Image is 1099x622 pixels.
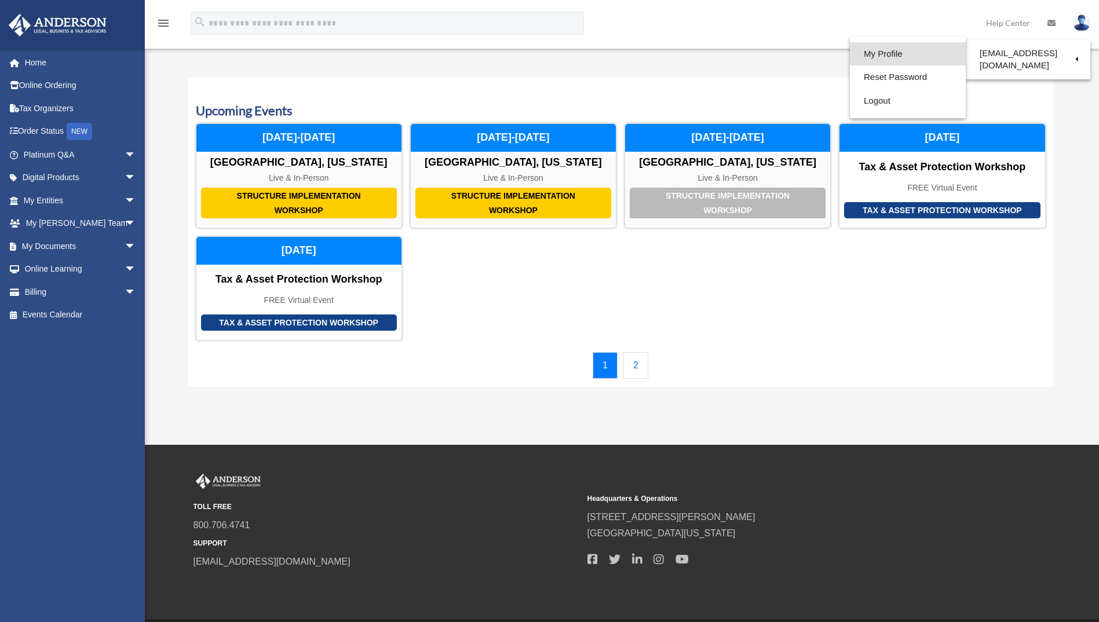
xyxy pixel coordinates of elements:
small: TOLL FREE [193,501,579,513]
div: [DATE]-[DATE] [411,124,616,152]
a: [STREET_ADDRESS][PERSON_NAME] [587,512,755,522]
div: [DATE] [196,237,401,265]
a: [EMAIL_ADDRESS][DOMAIN_NAME] [193,557,350,566]
div: [DATE]-[DATE] [625,124,830,152]
a: Events Calendar [8,303,148,327]
h3: Upcoming Events [196,102,1046,120]
div: FREE Virtual Event [839,183,1045,193]
div: Structure Implementation Workshop [415,188,611,218]
a: Structure Implementation Workshop [GEOGRAPHIC_DATA], [US_STATE] Live & In-Person [DATE]-[DATE] [410,123,616,228]
img: Anderson Advisors Platinum Portal [193,474,263,489]
a: 800.706.4741 [193,520,250,530]
div: [GEOGRAPHIC_DATA], [US_STATE] [411,156,616,169]
a: Structure Implementation Workshop [GEOGRAPHIC_DATA], [US_STATE] Live & In-Person [DATE]-[DATE] [625,123,831,228]
a: My [PERSON_NAME] Teamarrow_drop_down [8,212,154,235]
i: menu [156,16,170,30]
a: Tax Organizers [8,97,154,120]
div: [DATE]-[DATE] [196,124,401,152]
div: [DATE] [839,124,1045,152]
a: My Profile [850,42,966,66]
a: menu [156,20,170,30]
div: Tax & Asset Protection Workshop [196,273,401,286]
div: Structure Implementation Workshop [630,188,826,218]
span: arrow_drop_down [125,280,148,304]
span: arrow_drop_down [125,143,148,167]
span: arrow_drop_down [125,235,148,258]
a: Order StatusNEW [8,120,154,144]
img: User Pic [1073,14,1090,31]
div: NEW [67,123,92,140]
a: Tax & Asset Protection Workshop Tax & Asset Protection Workshop FREE Virtual Event [DATE] [839,123,1045,228]
div: Live & In-Person [625,173,830,183]
div: Tax & Asset Protection Workshop [844,202,1040,219]
div: Structure Implementation Workshop [201,188,397,218]
a: Digital Productsarrow_drop_down [8,166,154,189]
a: Home [8,51,154,74]
div: Tax & Asset Protection Workshop [201,314,397,331]
div: [GEOGRAPHIC_DATA], [US_STATE] [625,156,830,169]
div: Live & In-Person [411,173,616,183]
a: 1 [593,352,618,379]
span: arrow_drop_down [125,258,148,281]
small: SUPPORT [193,537,579,550]
a: Online Ordering [8,74,154,97]
a: Logout [850,89,966,113]
a: Platinum Q&Aarrow_drop_down [8,143,154,166]
div: Live & In-Person [196,173,401,183]
a: My Documentsarrow_drop_down [8,235,154,258]
a: [EMAIL_ADDRESS][DOMAIN_NAME] [966,42,1090,76]
a: Structure Implementation Workshop [GEOGRAPHIC_DATA], [US_STATE] Live & In-Person [DATE]-[DATE] [196,123,402,228]
div: [GEOGRAPHIC_DATA], [US_STATE] [196,156,401,169]
a: Online Learningarrow_drop_down [8,258,154,281]
a: Reset Password [850,65,966,89]
span: arrow_drop_down [125,212,148,236]
a: Billingarrow_drop_down [8,280,154,303]
i: search [193,16,206,28]
small: Headquarters & Operations [587,493,973,505]
a: My Entitiesarrow_drop_down [8,189,154,212]
img: Anderson Advisors Platinum Portal [5,14,110,36]
a: Tax & Asset Protection Workshop Tax & Asset Protection Workshop FREE Virtual Event [DATE] [196,236,402,341]
div: Tax & Asset Protection Workshop [839,161,1045,174]
a: [GEOGRAPHIC_DATA][US_STATE] [587,528,736,538]
span: arrow_drop_down [125,166,148,190]
a: 2 [623,352,648,379]
span: arrow_drop_down [125,189,148,213]
div: FREE Virtual Event [196,295,401,305]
